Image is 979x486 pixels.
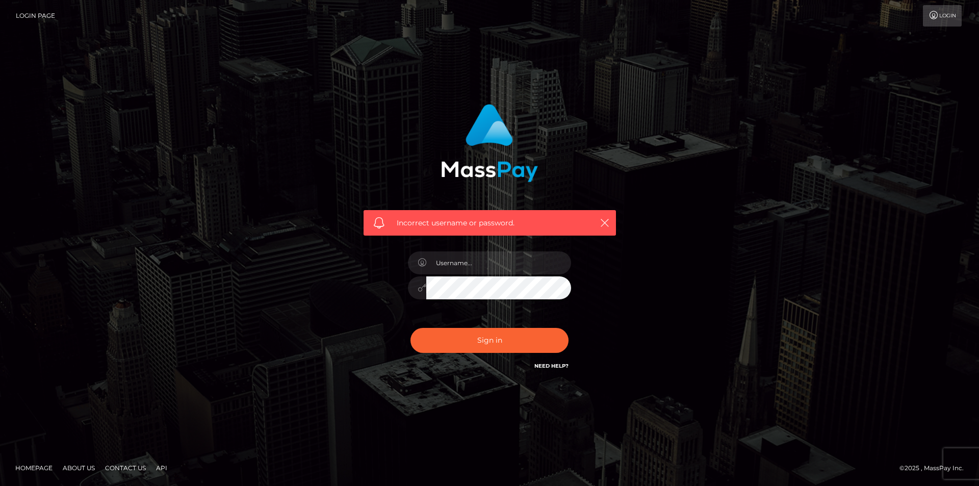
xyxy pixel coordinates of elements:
[426,251,571,274] input: Username...
[397,218,583,228] span: Incorrect username or password.
[101,460,150,476] a: Contact Us
[152,460,171,476] a: API
[534,363,569,369] a: Need Help?
[59,460,99,476] a: About Us
[16,5,55,27] a: Login Page
[11,460,57,476] a: Homepage
[441,104,538,182] img: MassPay Login
[410,328,569,353] button: Sign in
[899,463,971,474] div: © 2025 , MassPay Inc.
[923,5,962,27] a: Login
